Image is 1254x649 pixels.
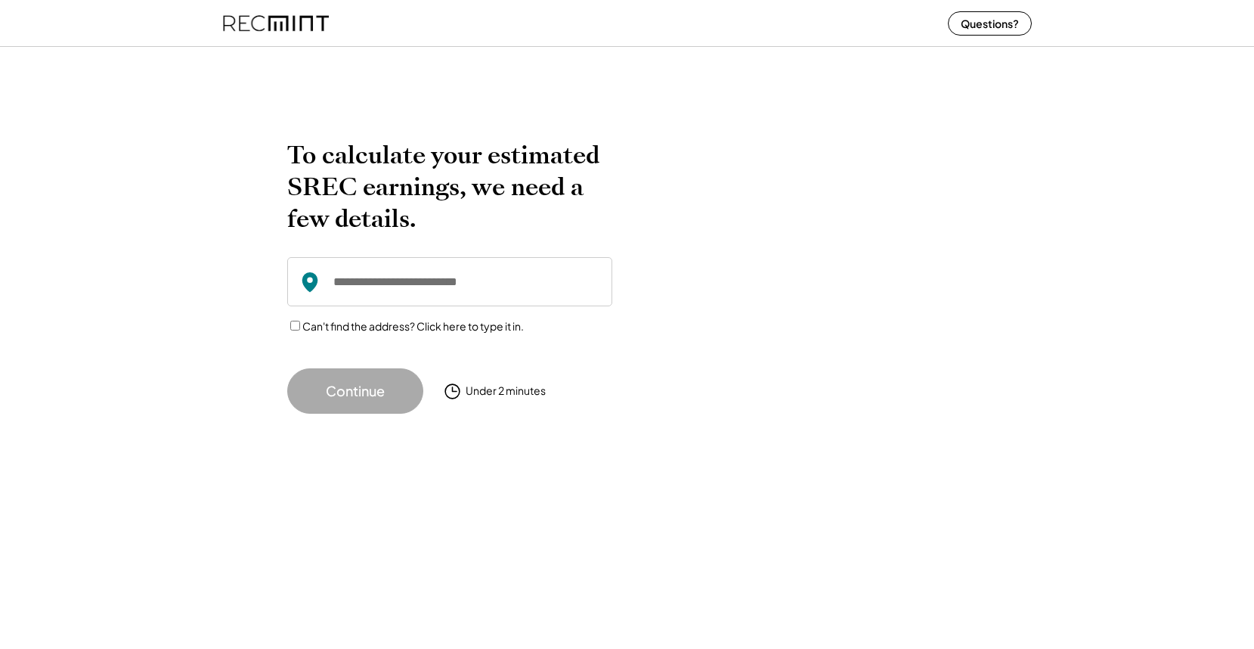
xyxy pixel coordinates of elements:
[650,139,945,382] img: yH5BAEAAAAALAAAAAABAAEAAAIBRAA7
[287,139,612,234] h2: To calculate your estimated SREC earnings, we need a few details.
[466,383,546,399] div: Under 2 minutes
[948,11,1032,36] button: Questions?
[287,368,423,414] button: Continue
[223,3,329,43] img: recmint-logotype%403x%20%281%29.jpeg
[302,319,524,333] label: Can't find the address? Click here to type it in.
